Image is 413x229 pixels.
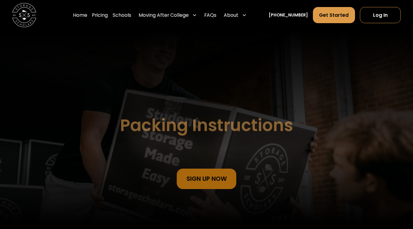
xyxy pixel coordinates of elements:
[113,7,131,23] a: Schools
[187,176,227,182] div: sign Up Now
[224,12,238,19] div: About
[75,149,338,159] div: NEW TO 2024: All packing supplies will be shipped directly to you!
[269,12,308,18] a: [PHONE_NUMBER]
[12,3,36,27] img: Storage Scholars main logo
[139,12,189,19] div: Moving After College
[221,7,249,23] div: About
[177,169,236,189] a: sign Up Now
[136,7,199,23] div: Moving After College
[313,7,355,23] a: Get Started
[92,7,108,23] a: Pricing
[360,7,401,23] a: Log In
[120,116,293,134] h1: Packing Instructions
[73,7,87,23] a: Home
[204,7,216,23] a: FAQs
